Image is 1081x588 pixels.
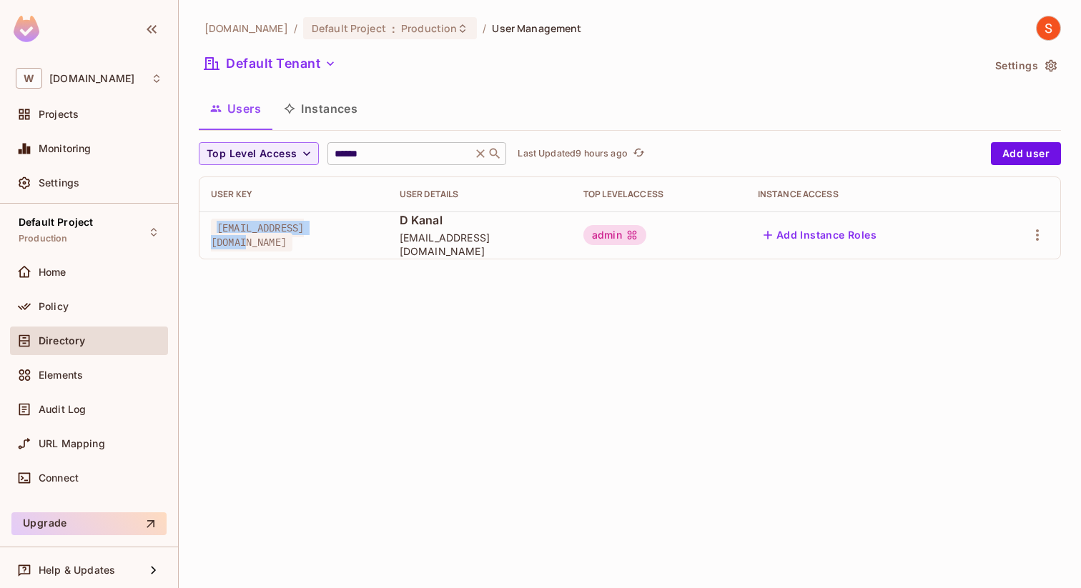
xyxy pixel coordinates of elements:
[758,224,882,246] button: Add Instance Roles
[39,438,105,449] span: URL Mapping
[207,145,297,163] span: Top Level Access
[483,21,486,35] li: /
[39,335,85,347] span: Directory
[49,73,134,84] span: Workspace: withpronto.com
[633,146,645,161] span: refresh
[199,91,272,126] button: Users
[631,145,648,162] button: refresh
[199,52,342,75] button: Default Tenant
[518,148,627,159] p: Last Updated 9 hours ago
[39,109,79,120] span: Projects
[19,216,93,228] span: Default Project
[492,21,581,35] span: User Management
[1037,16,1060,40] img: Shubhang Singhal
[211,189,377,200] div: User Key
[39,564,115,576] span: Help & Updates
[39,301,69,312] span: Policy
[19,233,68,244] span: Production
[400,231,561,258] span: [EMAIL_ADDRESS][DOMAIN_NAME]
[989,54,1061,77] button: Settings
[272,91,369,126] button: Instances
[199,142,319,165] button: Top Level Access
[211,219,304,251] span: [EMAIL_ADDRESS][DOMAIN_NAME]
[204,21,288,35] span: the active workspace
[400,212,561,228] span: D Kanal
[39,266,66,278] span: Home
[628,145,648,162] span: Click to refresh data
[758,189,974,200] div: Instance Access
[39,369,83,381] span: Elements
[11,512,167,535] button: Upgrade
[400,189,561,200] div: User Details
[39,143,92,154] span: Monitoring
[39,472,79,484] span: Connect
[583,189,735,200] div: Top Level Access
[14,16,39,42] img: SReyMgAAAABJRU5ErkJggg==
[39,177,79,189] span: Settings
[401,21,457,35] span: Production
[991,142,1061,165] button: Add user
[583,225,646,245] div: admin
[312,21,386,35] span: Default Project
[39,404,86,415] span: Audit Log
[294,21,297,35] li: /
[16,68,42,89] span: W
[391,23,396,34] span: :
